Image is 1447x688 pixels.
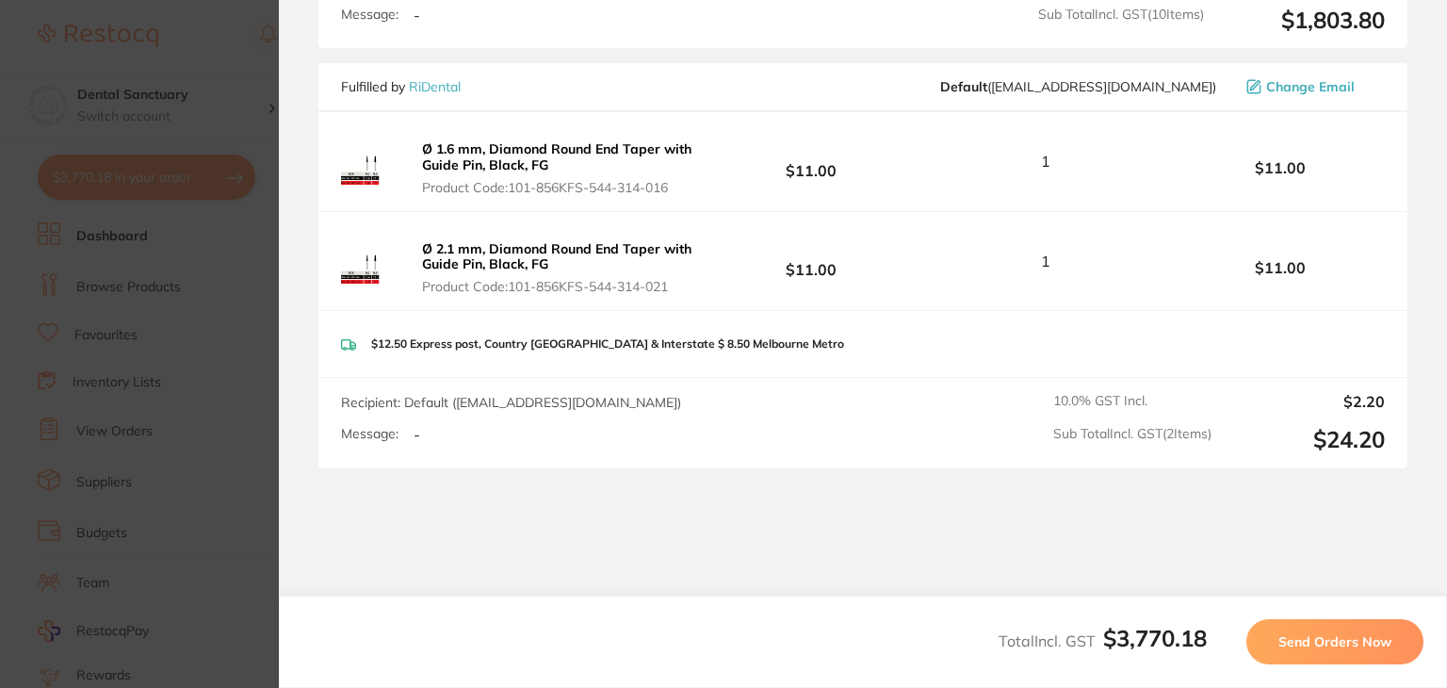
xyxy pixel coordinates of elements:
button: Ø 1.6 mm, Diamond Round End Taper with Guide Pin, Black, FG Product Code:101-856KFS-544-314-016 [416,140,707,195]
img: NGlqZTZsMg [341,132,401,192]
output: $2.20 [1227,393,1385,410]
button: Ø 2.1 mm, Diamond Round End Taper with Guide Pin, Black, FG Product Code:101-856KFS-544-314-021 [416,240,707,295]
button: Send Orders Now [1246,619,1423,664]
a: RiDental [409,78,461,95]
label: Message: [341,7,398,23]
b: Ø 1.6 mm, Diamond Round End Taper with Guide Pin, Black, FG [422,140,691,172]
b: $11.00 [1176,259,1385,276]
b: Ø 2.1 mm, Diamond Round End Taper with Guide Pin, Black, FG [422,240,691,272]
output: $1,803.80 [1219,7,1385,34]
span: 1 [1041,153,1050,170]
p: - [414,426,420,443]
b: $11.00 [1176,159,1385,176]
span: Change Email [1266,79,1355,94]
span: Total Incl. GST [999,631,1207,650]
p: $12.50 Express post, Country [GEOGRAPHIC_DATA] & Interstate $ 8.50 Melbourne Metro [371,337,844,351]
output: $24.20 [1227,426,1385,453]
span: 1 [1041,253,1050,270]
b: Default [940,78,987,95]
b: $3,770.18 [1103,624,1207,652]
span: info@rosler.com.au [940,79,1216,94]
span: Sub Total Incl. GST ( 10 Items) [1038,7,1204,34]
span: Product Code: 101-856KFS-544-314-016 [422,180,701,195]
label: Message: [341,426,398,442]
span: Product Code: 101-856KFS-544-314-021 [422,279,701,294]
p: Fulfilled by [341,79,461,94]
button: Change Email [1241,78,1385,95]
span: Send Orders Now [1278,633,1391,650]
img: eXVvb2w2ZA [341,231,401,291]
span: Recipient: Default ( [EMAIL_ADDRESS][DOMAIN_NAME] ) [341,394,681,411]
span: 10.0 % GST Incl. [1053,393,1211,410]
b: $11.00 [707,144,916,179]
p: - [414,7,420,24]
span: Sub Total Incl. GST ( 2 Items) [1053,426,1211,453]
b: $11.00 [707,243,916,278]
